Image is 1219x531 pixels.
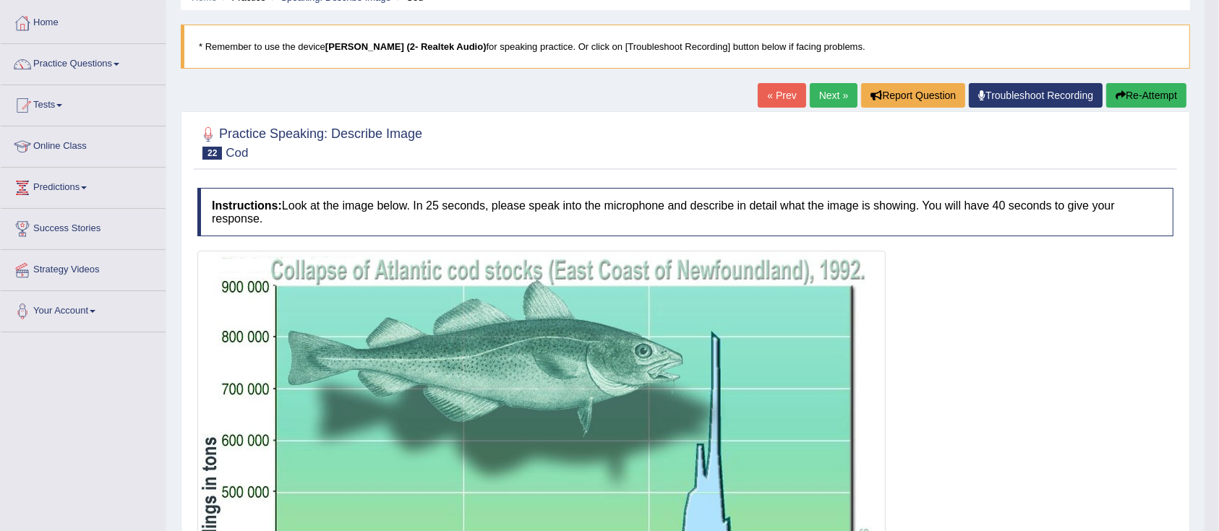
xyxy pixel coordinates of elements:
[810,83,857,108] a: Next »
[197,188,1173,236] h4: Look at the image below. In 25 seconds, please speak into the microphone and describe in detail w...
[1,126,166,163] a: Online Class
[1,44,166,80] a: Practice Questions
[1,85,166,121] a: Tests
[969,83,1103,108] a: Troubleshoot Recording
[1,168,166,204] a: Predictions
[1,291,166,327] a: Your Account
[202,147,222,160] span: 22
[1,250,166,286] a: Strategy Videos
[181,25,1190,69] blockquote: * Remember to use the device for speaking practice. Or click on [Troubleshoot Recording] button b...
[758,83,805,108] a: « Prev
[1,3,166,39] a: Home
[1106,83,1186,108] button: Re-Attempt
[1,209,166,245] a: Success Stories
[861,83,965,108] button: Report Question
[226,146,248,160] small: Cod
[325,41,487,52] b: [PERSON_NAME] (2- Realtek Audio)
[212,199,282,212] b: Instructions:
[197,124,422,160] h2: Practice Speaking: Describe Image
